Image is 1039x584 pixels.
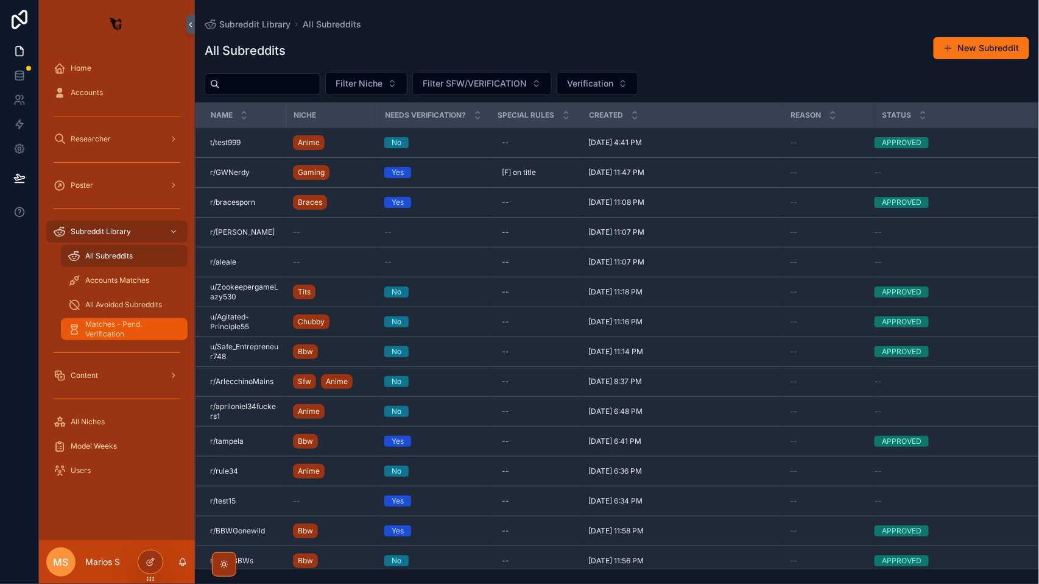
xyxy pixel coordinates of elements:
[298,377,311,386] span: Sfw
[412,72,552,95] button: Select Button
[61,318,188,340] a: Matches - Pend. Verification
[875,436,1023,447] a: APPROVED
[588,407,643,416] span: [DATE] 6:48 PM
[298,287,311,297] span: Tits
[790,257,867,267] a: --
[293,432,370,451] a: Bbw
[293,193,370,212] a: Braces
[298,466,320,476] span: Anime
[497,193,574,212] a: --
[303,18,361,30] span: All Subreddits
[392,137,401,148] div: No
[588,466,642,476] span: [DATE] 6:36 PM
[790,407,867,416] a: --
[497,491,574,511] a: --
[790,377,867,386] a: --
[790,198,797,207] span: --
[392,287,401,297] div: No
[588,407,775,416] a: [DATE] 6:48 PM
[497,551,574,571] a: --
[384,137,482,148] a: No
[790,526,867,536] a: --
[590,110,624,120] span: Created
[882,287,921,297] div: APPROVED
[875,466,882,476] span: --
[567,77,613,90] span: Verification
[298,526,313,536] span: Bbw
[502,496,509,506] div: --
[293,402,370,421] a: Anime
[210,342,278,361] a: u/Safe_Entrepreneur748
[790,526,797,536] span: --
[875,525,1023,536] a: APPROVED
[384,466,482,477] a: No
[384,257,482,267] a: --
[588,257,775,267] a: [DATE] 11:07 PM
[790,317,867,327] a: --
[588,347,643,357] span: [DATE] 11:14 PM
[46,128,188,150] a: Researcher
[502,436,509,446] div: --
[588,466,775,476] a: [DATE] 6:36 PM
[875,346,1023,357] a: APPROVED
[934,37,1029,59] a: New Subreddit
[210,377,273,386] span: r/ArlecchinoMains
[588,198,644,207] span: [DATE] 11:08 PM
[210,526,278,536] a: r/BBWGonewild
[875,168,882,177] span: --
[210,282,278,302] span: u/ZookeepergameLazy530
[384,346,482,357] a: No
[497,282,574,302] a: --
[392,197,404,208] div: Yes
[588,496,775,506] a: [DATE] 6:34 PM
[384,436,482,447] a: Yes
[588,496,643,506] span: [DATE] 6:34 PM
[392,316,401,327] div: No
[875,407,1023,416] a: --
[882,525,921,536] div: APPROVED
[85,556,120,568] p: Marios S
[498,110,555,120] span: Special Rules
[293,404,325,419] a: Anime
[392,466,401,477] div: No
[790,227,797,237] span: --
[882,346,921,357] div: APPROVED
[71,466,91,475] span: Users
[392,525,404,536] div: Yes
[293,521,370,541] a: Bbw
[790,436,797,446] span: --
[71,227,131,237] span: Subreddit Library
[298,436,313,446] span: Bbw
[384,227,482,237] a: --
[210,496,236,506] span: r/test15
[210,168,250,177] span: r/GWNerdy
[46,221,188,243] a: Subreddit Library
[71,371,98,380] span: Content
[293,524,318,538] a: Bbw
[875,377,1023,386] a: --
[325,72,407,95] button: Select Button
[386,110,467,120] span: Needs Verification?
[588,436,775,446] a: [DATE] 6:41 PM
[882,316,921,327] div: APPROVED
[210,526,265,536] span: r/BBWGonewild
[588,138,642,148] span: [DATE] 4:41 PM
[875,496,882,506] span: --
[293,344,318,359] a: Bbw
[293,257,370,267] a: --
[71,417,105,427] span: All Niches
[790,347,797,357] span: --
[210,168,278,177] a: r/GWNerdy
[85,319,175,339] span: Matches - Pend. Verification
[502,168,536,177] span: [F] on title
[210,312,278,332] a: u/Agitated-Principle55
[384,257,392,267] span: --
[588,227,775,237] a: [DATE] 11:07 PM
[497,521,574,541] a: --
[588,556,775,566] a: [DATE] 11:56 PM
[293,312,370,332] a: Chubby
[336,77,382,90] span: Filter Niche
[875,377,882,386] span: --
[790,466,797,476] span: --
